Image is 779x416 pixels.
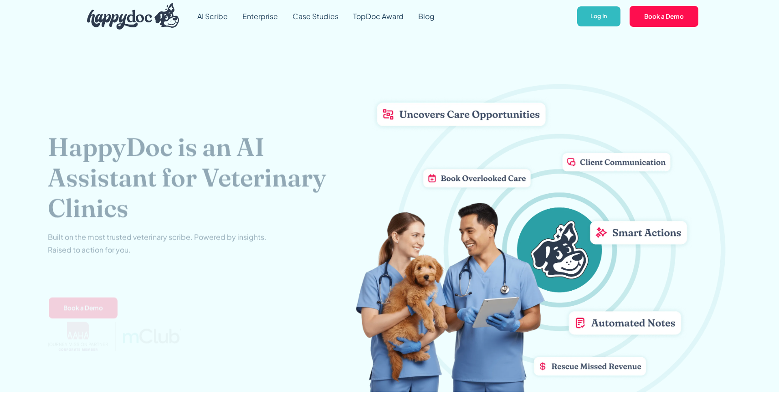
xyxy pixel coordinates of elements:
a: Log In [576,5,621,28]
h1: HappyDoc is an AI Assistant for Veterinary Clinics [48,131,355,223]
img: AAHA Advantage logo [48,321,108,350]
a: Book a Demo [629,5,699,28]
p: Built on the most trusted veterinary scribe. Powered by insights. Raised to action for you. [48,231,266,256]
a: home [80,1,179,32]
img: mclub logo [123,329,181,343]
img: HappyDoc Logo: A happy dog with his ear up, listening. [87,3,179,30]
a: Book a Demo [48,296,118,319]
